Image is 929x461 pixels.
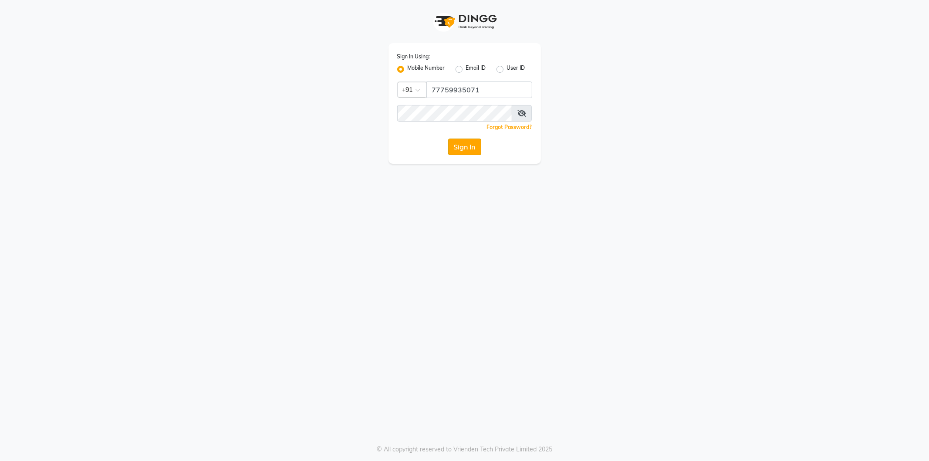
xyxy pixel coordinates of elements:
input: Username [397,105,513,122]
img: logo1.svg [430,9,500,34]
label: Sign In Using: [397,53,430,61]
input: Username [426,81,532,98]
label: User ID [507,64,525,75]
button: Sign In [448,139,481,155]
label: Mobile Number [408,64,445,75]
a: Forgot Password? [487,124,532,130]
label: Email ID [466,64,486,75]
